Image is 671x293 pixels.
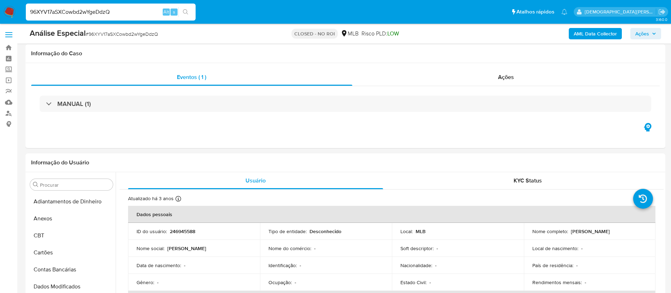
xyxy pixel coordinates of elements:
[429,279,431,286] p: -
[40,182,110,188] input: Procurar
[40,96,651,112] div: MANUAL (1)
[30,27,86,39] b: Análise Especial
[561,9,567,15] a: Notificações
[33,182,39,187] button: Procurar
[532,228,568,235] p: Nome completo :
[128,195,174,202] p: Atualizado há 3 anos
[436,245,438,252] p: -
[268,262,297,269] p: Identificação :
[532,279,582,286] p: Rendimentos mensais :
[310,228,341,235] p: Desconhecido
[128,206,655,223] th: Dados pessoais
[291,29,338,39] p: CLOSED - NO ROI
[27,210,116,227] button: Anexos
[137,245,164,252] p: Nome social :
[137,228,167,235] p: ID do usuário :
[571,228,610,235] p: [PERSON_NAME]
[630,28,661,39] button: Ações
[31,159,89,166] h1: Informação do Usuário
[585,9,656,15] p: thais.asantos@mercadolivre.com
[574,28,617,39] b: AML Data Collector
[498,73,514,81] span: Ações
[178,7,193,17] button: search-icon
[400,245,434,252] p: Soft descriptor :
[658,8,666,16] a: Sair
[27,261,116,278] button: Contas Bancárias
[300,262,301,269] p: -
[31,50,660,57] h1: Informação do Caso
[341,30,359,38] div: MLB
[137,262,181,269] p: Data de nascimento :
[163,9,169,15] span: Alt
[516,8,554,16] span: Atalhos rápidos
[416,228,426,235] p: MLB
[137,279,154,286] p: Gênero :
[400,262,432,269] p: Nacionalidade :
[514,176,542,185] span: KYC Status
[245,176,266,185] span: Usuário
[532,262,573,269] p: País de residência :
[532,245,578,252] p: Local de nascimento :
[576,262,578,269] p: -
[268,279,292,286] p: Ocupação :
[295,279,296,286] p: -
[581,245,583,252] p: -
[400,228,413,235] p: Local :
[569,28,622,39] button: AML Data Collector
[167,245,206,252] p: [PERSON_NAME]
[170,228,195,235] p: 246945588
[268,245,311,252] p: Nome do comércio :
[27,193,116,210] button: Adiantamentos de Dinheiro
[268,228,307,235] p: Tipo de entidade :
[26,7,196,17] input: Pesquise usuários ou casos...
[435,262,436,269] p: -
[585,279,586,286] p: -
[86,30,158,38] span: # 96XYV17aSXCowbd2wYgeDdzQ
[177,73,206,81] span: Eventos ( 1 )
[184,262,185,269] p: -
[635,28,649,39] span: Ações
[387,29,399,38] span: LOW
[157,279,158,286] p: -
[314,245,316,252] p: -
[400,279,427,286] p: Estado Civil :
[361,30,399,38] span: Risco PLD:
[27,244,116,261] button: Cartões
[57,100,91,108] h3: MANUAL (1)
[173,9,175,15] span: s
[27,227,116,244] button: CBT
